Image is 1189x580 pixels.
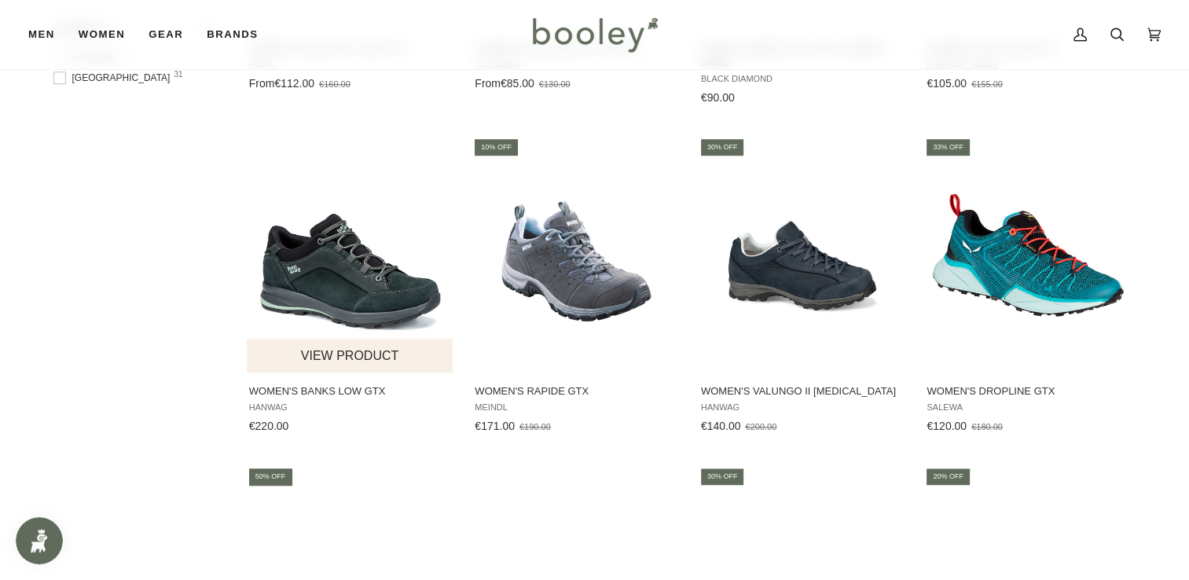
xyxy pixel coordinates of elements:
[207,27,258,42] span: Brands
[501,77,534,90] span: €85.00
[247,339,453,373] button: View product
[701,74,905,84] span: Black Diamond
[28,27,55,42] span: Men
[174,71,182,79] span: 31
[475,420,515,432] span: €171.00
[699,137,907,439] a: Women's Valungo II Bunion
[247,137,455,439] a: Women's Banks Low GTX
[475,384,678,398] span: Women's Rapide GTX
[927,384,1130,398] span: Women's Dropline GTX
[745,422,776,431] span: €200.00
[249,468,292,485] div: 50% off
[927,420,967,432] span: €120.00
[472,137,681,439] a: Women's Rapide GTX
[149,27,183,42] span: Gear
[475,77,501,90] span: From
[927,139,970,156] div: 33% off
[519,422,551,431] span: €190.00
[319,79,350,89] span: €160.00
[701,91,735,104] span: €90.00
[249,420,289,432] span: €220.00
[701,402,905,413] span: Hanwag
[247,151,455,359] img: Hanwag Women's Banks Low GTX Petrol / Mint - Booley Galway
[927,468,970,485] div: 20% off
[539,79,571,89] span: €130.00
[472,151,681,359] img: Meindl Women's Rapide GTX Anthrazit / Azur - Booley Galway
[16,517,63,564] iframe: Button to open loyalty program pop-up
[927,77,967,90] span: €105.00
[274,77,314,90] span: €112.00
[249,77,275,90] span: From
[924,137,1132,439] a: Women's Dropline GTX
[927,402,1130,413] span: Salewa
[249,402,453,413] span: Hanwag
[971,79,1003,89] span: €155.00
[475,139,518,156] div: 10% off
[971,422,1003,431] span: €180.00
[79,27,125,42] span: Women
[475,402,678,413] span: Meindl
[701,420,741,432] span: €140.00
[249,384,453,398] span: Women's Banks Low GTX
[701,384,905,398] span: Women's Valungo II [MEDICAL_DATA]
[526,12,663,57] img: Booley
[53,71,175,85] span: [GEOGRAPHIC_DATA]
[701,139,744,156] div: 30% off
[924,151,1132,359] img: Salewa Women's Dropline GTX Ocean / Canal Blue - Booley Galway
[701,468,744,485] div: 30% off
[699,151,907,359] img: Hanwag Women's Valungo II Bunion Navy - Booley Galway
